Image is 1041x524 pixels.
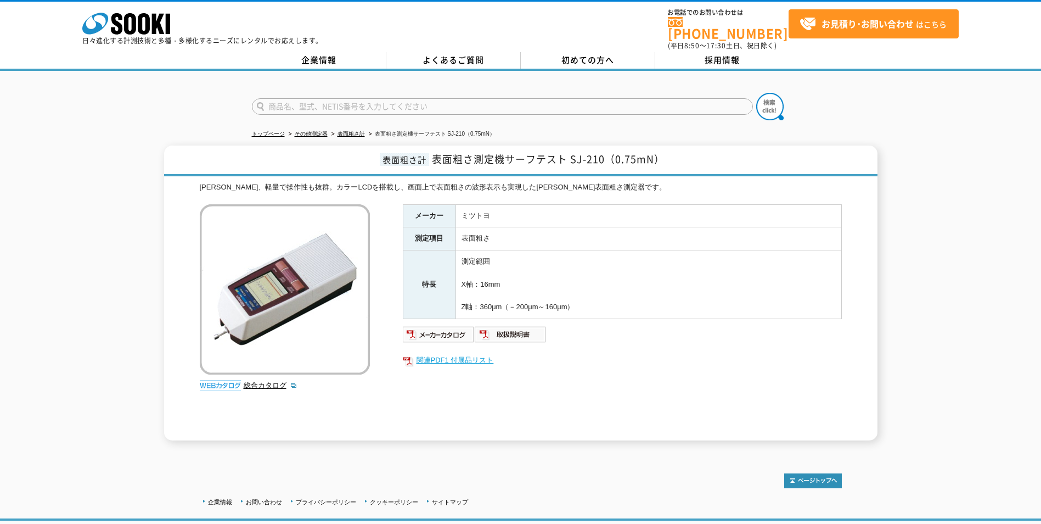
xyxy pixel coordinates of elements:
li: 表面粗さ測定機サーフテスト SJ-210（0.75mN） [367,129,495,140]
span: お電話でのお問い合わせは [668,9,789,16]
img: メーカーカタログ [403,326,475,343]
td: 測定範囲 X軸：16mm Z軸：360μm（－200μm～160μm） [455,250,841,319]
th: 特長 [403,250,455,319]
a: トップページ [252,131,285,137]
a: 採用情報 [655,52,790,69]
a: その他測定器 [295,131,328,137]
input: 商品名、型式、NETIS番号を入力してください [252,98,753,115]
a: [PHONE_NUMBER] [668,17,789,40]
span: はこちら [800,16,947,32]
a: 表面粗さ計 [337,131,365,137]
img: 取扱説明書 [475,326,547,343]
img: webカタログ [200,380,241,391]
a: 初めての方へ [521,52,655,69]
img: btn_search.png [756,93,784,120]
span: 8:50 [684,41,700,51]
th: 測定項目 [403,227,455,250]
span: 表面粗さ測定機サーフテスト SJ-210（0.75mN） [432,152,665,166]
img: トップページへ [784,473,842,488]
img: 表面粗さ測定機サーフテスト SJ-210（0.75mN） [200,204,370,375]
a: メーカーカタログ [403,333,475,341]
p: 日々進化する計測技術と多種・多様化するニーズにレンタルでお応えします。 [82,37,323,44]
td: 表面粗さ [455,227,841,250]
span: 表面粗さ計 [380,153,429,166]
span: (平日 ～ 土日、祝日除く) [668,41,776,51]
span: 17:30 [706,41,726,51]
strong: お見積り･お問い合わせ [821,17,914,30]
a: 関連PDF1 付属品リスト [403,353,842,367]
a: サイトマップ [432,499,468,505]
a: クッキーポリシー [370,499,418,505]
a: 取扱説明書 [475,333,547,341]
th: メーカー [403,204,455,227]
a: お見積り･お問い合わせはこちら [789,9,959,38]
a: 総合カタログ [244,381,297,389]
a: 企業情報 [252,52,386,69]
td: ミツトヨ [455,204,841,227]
div: [PERSON_NAME]、軽量で操作性も抜群。カラーLCDを搭載し、画面上で表面粗さの波形表示も実現した[PERSON_NAME]表面粗さ測定器です。 [200,182,842,193]
a: お問い合わせ [246,499,282,505]
a: よくあるご質問 [386,52,521,69]
a: 企業情報 [208,499,232,505]
span: 初めての方へ [561,54,614,66]
a: プライバシーポリシー [296,499,356,505]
